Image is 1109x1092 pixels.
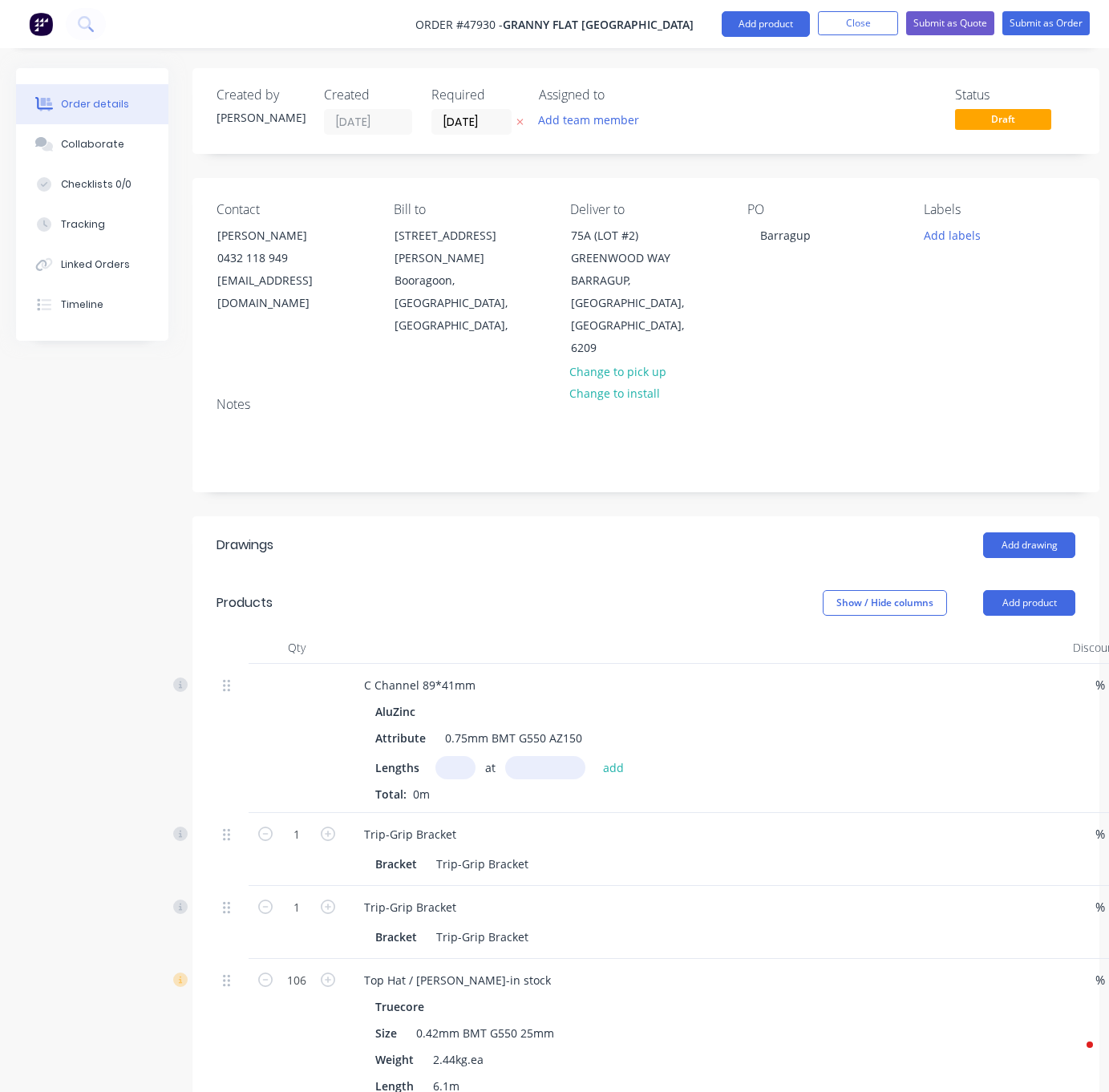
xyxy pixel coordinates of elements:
[369,925,423,948] div: Bracket
[16,84,168,124] button: Order details
[503,17,694,32] span: Granny Flat [GEOGRAPHIC_DATA]
[747,224,824,247] div: Barragup
[983,532,1075,558] button: Add drawing
[16,124,168,164] button: Collaborate
[16,245,168,285] button: Linked Orders
[375,787,407,802] span: Total:
[217,269,350,314] div: [EMAIL_ADDRESS][DOMAIN_NAME]
[485,759,496,776] span: at
[906,11,994,35] button: Submit as Quote
[915,224,989,245] button: Add labels
[431,87,520,103] div: Required
[375,759,419,776] span: Lengths
[61,137,124,152] div: Collaborate
[395,269,528,337] div: Booragoon, [GEOGRAPHIC_DATA], [GEOGRAPHIC_DATA],
[351,673,488,697] div: C Channel 89*41mm
[16,164,168,204] button: Checklists 0/0
[324,87,412,103] div: Created
[204,224,364,315] div: [PERSON_NAME]0432 118 949[EMAIL_ADDRESS][DOMAIN_NAME]
[395,224,528,269] div: [STREET_ADDRESS][PERSON_NAME]
[351,823,469,846] div: Trip-Grip Bracket
[823,590,947,616] button: Show / Hide columns
[415,17,503,32] span: Order #47930 -
[61,177,132,192] div: Checklists 0/0
[924,202,1075,217] div: Labels
[394,202,545,217] div: Bill to
[369,726,432,750] div: Attribute
[557,224,718,360] div: 75A (LOT #2) GREENWOOD WAYBARRAGUP, [GEOGRAPHIC_DATA], [GEOGRAPHIC_DATA], 6209
[369,852,423,876] div: Bracket
[61,257,130,272] div: Linked Orders
[1095,971,1105,989] span: %
[430,925,535,948] div: Trip-Grip Bracket
[351,969,564,992] div: Top Hat / [PERSON_NAME]-in stock
[561,382,669,404] button: Change to install
[16,204,168,245] button: Tracking
[410,1021,561,1045] div: 0.42mm BMT G550 25mm
[571,224,704,269] div: 75A (LOT #2) GREENWOOD WAY
[430,852,535,876] div: Trip-Grip Bracket
[955,87,1075,103] div: Status
[217,593,273,613] div: Products
[29,12,53,36] img: Factory
[217,397,1075,412] div: Notes
[539,109,648,131] button: Add team member
[217,109,305,126] div: [PERSON_NAME]
[381,224,541,338] div: [STREET_ADDRESS][PERSON_NAME]Booragoon, [GEOGRAPHIC_DATA], [GEOGRAPHIC_DATA],
[1095,676,1105,694] span: %
[61,217,105,232] div: Tracking
[217,536,273,555] div: Drawings
[427,1048,490,1071] div: 2.44kg.ea
[539,87,699,103] div: Assigned to
[61,97,129,111] div: Order details
[439,726,589,750] div: 0.75mm BMT G550 AZ150
[530,109,648,131] button: Add team member
[351,896,469,919] div: Trip-Grip Bracket
[595,756,633,778] button: add
[369,1048,420,1071] div: Weight
[1095,898,1105,916] span: %
[61,297,103,312] div: Timeline
[217,202,368,217] div: Contact
[1002,11,1090,35] button: Submit as Order
[983,590,1075,616] button: Add product
[955,109,1051,129] span: Draft
[561,360,675,382] button: Change to pick up
[1095,825,1105,843] span: %
[369,1021,403,1045] div: Size
[407,787,436,802] span: 0m
[217,87,305,103] div: Created by
[722,11,810,37] button: Add product
[571,269,704,359] div: BARRAGUP, [GEOGRAPHIC_DATA], [GEOGRAPHIC_DATA], 6209
[818,11,898,35] button: Close
[747,202,899,217] div: PO
[249,632,345,664] div: Qty
[375,995,431,1018] div: Truecore
[1054,1037,1093,1076] iframe: Intercom live chat
[375,700,422,723] div: AluZinc
[16,285,168,325] button: Timeline
[570,202,722,217] div: Deliver to
[217,224,350,247] div: [PERSON_NAME]
[217,247,350,269] div: 0432 118 949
